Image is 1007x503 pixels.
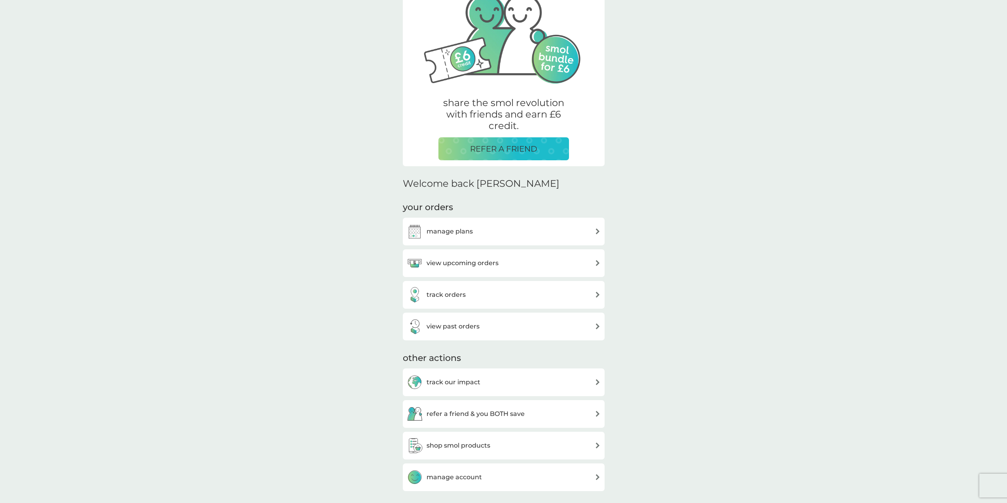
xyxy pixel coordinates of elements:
[427,321,480,332] h3: view past orders
[403,352,461,364] h3: other actions
[595,474,601,480] img: arrow right
[595,411,601,417] img: arrow right
[403,201,453,214] h3: your orders
[595,292,601,298] img: arrow right
[595,228,601,234] img: arrow right
[595,379,601,385] img: arrow right
[595,442,601,448] img: arrow right
[427,377,480,387] h3: track our impact
[438,97,569,131] p: share the smol revolution with friends and earn £6 credit.
[438,137,569,160] button: REFER A FRIEND
[427,472,482,482] h3: manage account
[595,260,601,266] img: arrow right
[470,142,537,155] p: REFER A FRIEND
[427,258,499,268] h3: view upcoming orders
[427,409,525,419] h3: refer a friend & you BOTH save
[427,440,490,451] h3: shop smol products
[427,226,473,237] h3: manage plans
[595,323,601,329] img: arrow right
[427,290,466,300] h3: track orders
[403,178,559,190] h2: Welcome back [PERSON_NAME]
